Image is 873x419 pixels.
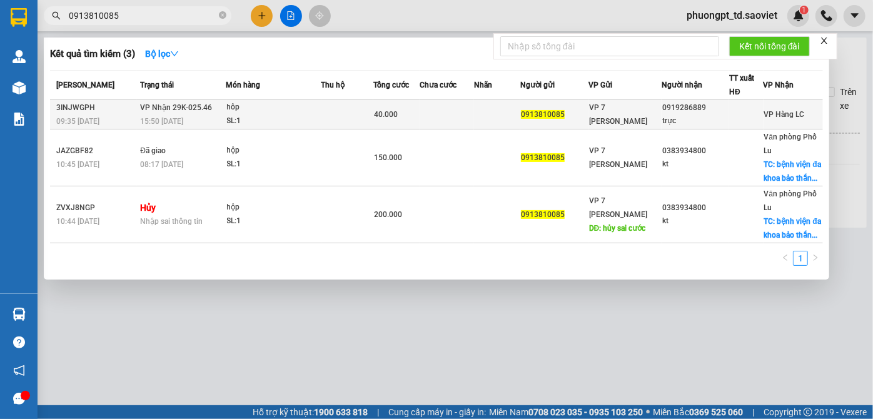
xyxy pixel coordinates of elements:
[140,146,166,155] span: Đã giao
[778,251,793,266] li: Previous Page
[227,144,321,158] div: hộp
[764,160,821,183] span: TC: bệnh viện đa khoa bảo thắn...
[662,201,729,215] div: 0383934800
[52,11,61,20] span: search
[227,114,321,128] div: SL: 1
[56,81,114,89] span: [PERSON_NAME]
[778,251,793,266] button: left
[13,365,25,376] span: notification
[140,160,183,169] span: 08:17 [DATE]
[739,39,800,53] span: Kết nối tổng đài
[374,153,402,162] span: 150.000
[50,48,135,61] h3: Kết quả tìm kiếm ( 3 )
[227,201,321,215] div: hộp
[589,146,647,169] span: VP 7 [PERSON_NAME]
[140,81,174,89] span: Trạng thái
[764,81,794,89] span: VP Nhận
[140,117,183,126] span: 15:50 [DATE]
[227,215,321,228] div: SL: 1
[474,81,492,89] span: Nhãn
[56,144,136,158] div: JAZGBF82
[135,44,189,64] button: Bộ lọcdown
[729,74,754,96] span: TT xuất HĐ
[794,251,807,265] a: 1
[145,49,179,59] strong: Bộ lọc
[662,81,702,89] span: Người nhận
[140,103,212,112] span: VP Nhận 29K-025.46
[226,81,261,89] span: Món hàng
[374,110,398,119] span: 40.000
[420,81,457,89] span: Chưa cước
[13,336,25,348] span: question-circle
[764,217,821,240] span: TC: bệnh viện đa khoa bảo thắn...
[589,196,647,219] span: VP 7 [PERSON_NAME]
[321,81,345,89] span: Thu hộ
[662,158,729,171] div: kt
[808,251,823,266] button: right
[521,110,565,119] span: 0913810085
[521,210,565,219] span: 0913810085
[812,254,819,261] span: right
[764,189,817,212] span: Văn phòng Phố Lu
[764,110,805,119] span: VP Hàng LC
[219,10,226,22] span: close-circle
[13,113,26,126] img: solution-icon
[13,81,26,94] img: warehouse-icon
[588,81,612,89] span: VP Gửi
[227,101,321,114] div: hôp
[227,158,321,171] div: SL: 1
[56,117,99,126] span: 09:35 [DATE]
[793,251,808,266] li: 1
[56,101,136,114] div: 3INJWGPH
[808,251,823,266] li: Next Page
[373,81,409,89] span: Tổng cước
[520,81,555,89] span: Người gửi
[662,144,729,158] div: 0383934800
[69,9,216,23] input: Tìm tên, số ĐT hoặc mã đơn
[13,50,26,63] img: warehouse-icon
[662,101,729,114] div: 0919286889
[219,11,226,19] span: close-circle
[140,217,203,226] span: Nhập sai thông tin
[521,153,565,162] span: 0913810085
[662,114,729,128] div: trực
[56,201,136,215] div: ZVXJ8NGP
[56,217,99,226] span: 10:44 [DATE]
[374,210,402,219] span: 200.000
[13,393,25,405] span: message
[13,308,26,321] img: warehouse-icon
[729,36,810,56] button: Kết nối tổng đài
[56,160,99,169] span: 10:45 [DATE]
[589,103,647,126] span: VP 7 [PERSON_NAME]
[11,8,27,27] img: logo-vxr
[820,36,829,45] span: close
[782,254,789,261] span: left
[764,133,817,155] span: Văn phòng Phố Lu
[589,224,646,233] span: DĐ: hủy sai cước
[662,215,729,228] div: kt
[500,36,719,56] input: Nhập số tổng đài
[140,203,156,213] strong: Hủy
[170,49,179,58] span: down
